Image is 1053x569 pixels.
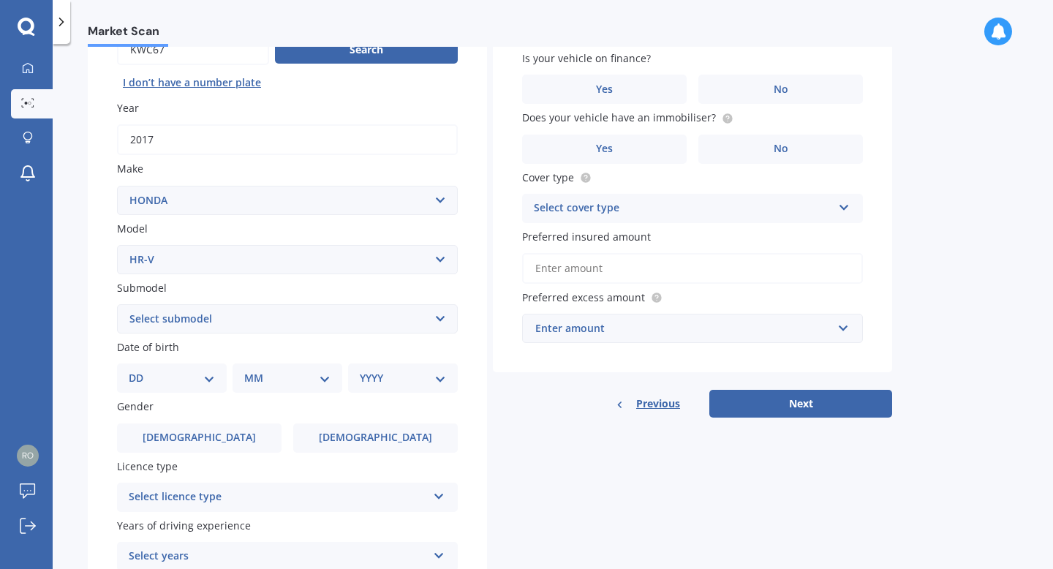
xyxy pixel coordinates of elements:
div: Enter amount [535,320,832,336]
span: No [774,143,788,155]
span: Year [117,101,139,115]
span: Previous [636,393,680,415]
span: Make [117,162,143,176]
span: Preferred insured amount [522,230,651,244]
input: Enter plate number [117,34,269,65]
input: YYYY [117,124,458,155]
span: Does your vehicle have an immobiliser? [522,111,716,125]
span: Date of birth [117,340,179,354]
span: Licence type [117,459,178,473]
span: [DEMOGRAPHIC_DATA] [319,432,432,444]
span: Preferred excess amount [522,290,645,304]
button: Search [275,36,458,64]
div: Select licence type [129,489,427,506]
button: Next [709,390,892,418]
span: [DEMOGRAPHIC_DATA] [143,432,256,444]
span: Is your vehicle on finance? [522,51,651,65]
span: Model [117,222,148,235]
span: Yes [596,83,613,96]
div: Select years [129,548,427,565]
div: Select cover type [534,200,832,217]
span: Market Scan [88,24,168,44]
span: Cover type [522,170,574,184]
span: Gender [117,400,154,414]
span: Yes [596,143,613,155]
span: Submodel [117,281,167,295]
button: I don’t have a number plate [117,71,267,94]
span: Years of driving experience [117,519,251,532]
span: No [774,83,788,96]
input: Enter amount [522,253,863,284]
img: 66a7b3a357db423cb30e20f4809900e1 [17,445,39,467]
